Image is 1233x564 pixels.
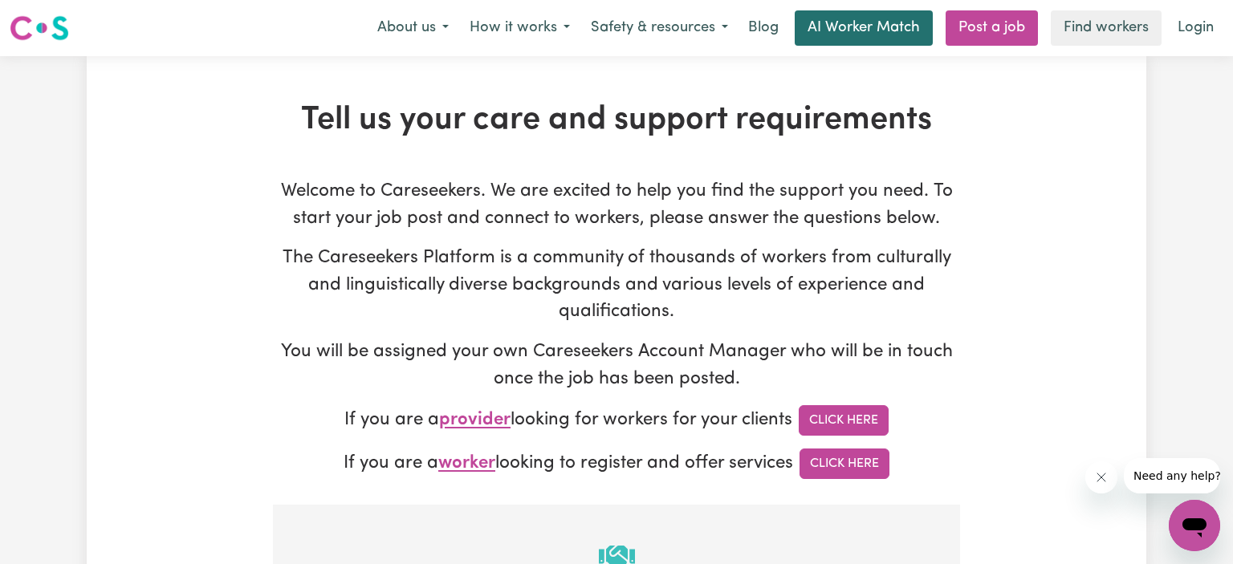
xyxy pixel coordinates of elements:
button: About us [367,11,459,45]
span: provider [439,412,511,430]
a: Click Here [800,448,889,479]
iframe: Button to launch messaging window [1169,500,1220,551]
a: Blog [739,10,788,46]
button: Safety & resources [580,11,739,45]
a: Careseekers logo [10,10,69,47]
p: If you are a looking to register and offer services [273,448,960,479]
button: How it works [459,11,580,45]
p: The Careseekers Platform is a community of thousands of workers from culturally and linguisticall... [273,245,960,326]
p: You will be assigned your own Careseekers Account Manager who will be in touch once the job has b... [273,339,960,392]
iframe: Message from company [1124,458,1220,493]
a: Click Here [799,405,889,436]
a: Post a job [946,10,1038,46]
a: Login [1168,10,1223,46]
span: Need any help? [10,11,97,24]
a: AI Worker Match [795,10,933,46]
p: Welcome to Careseekers. We are excited to help you find the support you need. To start your job p... [273,178,960,232]
a: Find workers [1051,10,1162,46]
img: Careseekers logo [10,14,69,43]
span: worker [438,455,495,473]
h1: Tell us your care and support requirements [273,101,960,140]
p: If you are a looking for workers for your clients [273,405,960,436]
iframe: Close message [1085,461,1117,493]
